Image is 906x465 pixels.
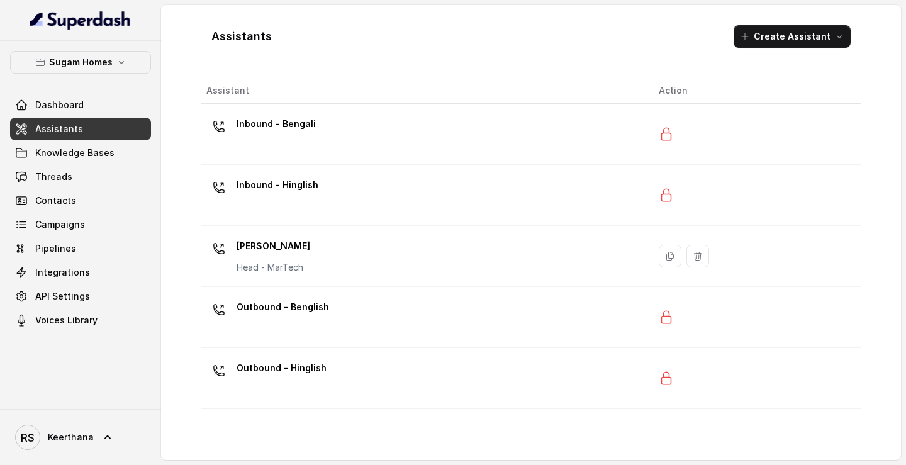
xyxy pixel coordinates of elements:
[35,99,84,111] span: Dashboard
[10,237,151,260] a: Pipelines
[35,171,72,183] span: Threads
[201,78,649,104] th: Assistant
[211,26,272,47] h1: Assistants
[10,285,151,308] a: API Settings
[237,236,310,256] p: [PERSON_NAME]
[237,358,327,378] p: Outbound - Hinglish
[10,189,151,212] a: Contacts
[10,309,151,332] a: Voices Library
[35,194,76,207] span: Contacts
[48,431,94,444] span: Keerthana
[10,142,151,164] a: Knowledge Bases
[35,290,90,303] span: API Settings
[10,165,151,188] a: Threads
[10,94,151,116] a: Dashboard
[30,10,131,30] img: light.svg
[35,266,90,279] span: Integrations
[21,431,35,444] text: RS
[237,261,310,274] p: Head - MarTech
[734,25,851,48] button: Create Assistant
[35,314,98,327] span: Voices Library
[10,261,151,284] a: Integrations
[10,213,151,236] a: Campaigns
[237,297,329,317] p: Outbound - Benglish
[237,175,318,195] p: Inbound - Hinglish
[35,123,83,135] span: Assistants
[35,218,85,231] span: Campaigns
[649,78,861,104] th: Action
[49,55,113,70] p: Sugam Homes
[10,420,151,455] a: Keerthana
[35,242,76,255] span: Pipelines
[35,147,115,159] span: Knowledge Bases
[10,51,151,74] button: Sugam Homes
[10,118,151,140] a: Assistants
[237,114,316,134] p: Inbound - Bengali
